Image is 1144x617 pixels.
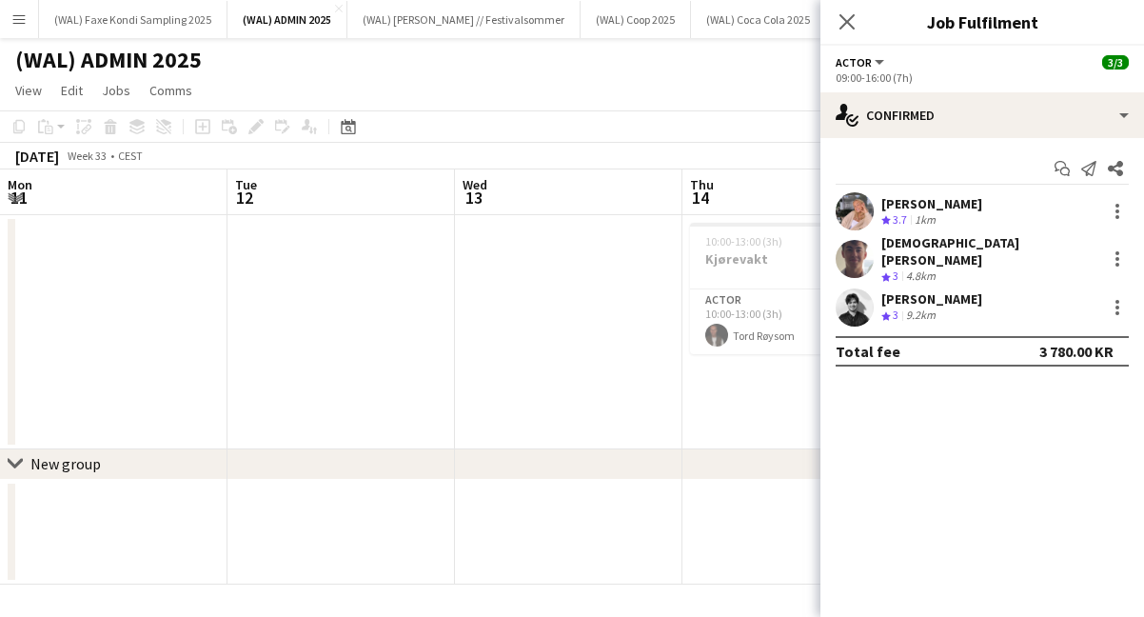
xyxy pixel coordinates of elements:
div: [DEMOGRAPHIC_DATA][PERSON_NAME] [881,234,1098,269]
div: [PERSON_NAME] [881,290,982,308]
span: 14 [687,187,714,209]
span: 12 [232,187,257,209]
button: (WAL) Coop 2025 [581,1,691,38]
div: [PERSON_NAME] [881,195,982,212]
span: Jobs [102,82,130,99]
a: Jobs [94,78,138,103]
a: View [8,78,49,103]
span: Week 33 [63,149,110,163]
span: View [15,82,42,99]
span: Actor [836,55,872,70]
span: Tue [235,176,257,193]
a: Comms [142,78,200,103]
button: (WAL) ADMIN 2025 [227,1,347,38]
span: Wed [463,176,487,193]
span: Edit [61,82,83,99]
div: Total fee [836,342,900,361]
h3: Kjørevakt [690,250,903,268]
span: 13 [460,187,487,209]
span: Thu [690,176,714,193]
h1: (WAL) ADMIN 2025 [15,46,202,74]
span: 11 [5,187,32,209]
div: 9.2km [902,308,939,324]
div: 3 780.00 KR [1039,342,1114,361]
span: 3/3 [1102,55,1129,70]
button: (WAL) Faxe Kondi Sampling 2025 [39,1,227,38]
div: CEST [118,149,143,163]
span: 10:00-13:00 (3h) [705,234,782,249]
button: (WAL) Coca Cola 2025 [691,1,826,38]
span: 3 [893,308,898,322]
div: 4.8km [902,269,939,285]
div: 1km [911,212,939,229]
div: [DATE] [15,147,59,166]
div: 09:00-16:00 (7h) [836,70,1129,85]
div: Confirmed [820,92,1144,138]
span: Comms [149,82,192,99]
app-job-card: 10:00-13:00 (3h)1/1Kjørevakt1 RoleActor1/110:00-13:00 (3h)Tord Røysom [690,223,903,354]
button: (WAL) [PERSON_NAME] // Festivalsommer [347,1,581,38]
div: New group [30,454,101,473]
h3: Job Fulfilment [820,10,1144,34]
span: 3.7 [893,212,907,227]
a: Edit [53,78,90,103]
span: 3 [893,269,898,283]
button: Actor [836,55,887,70]
app-card-role: Actor1/110:00-13:00 (3h)Tord Røysom [690,289,903,354]
span: Mon [8,176,32,193]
